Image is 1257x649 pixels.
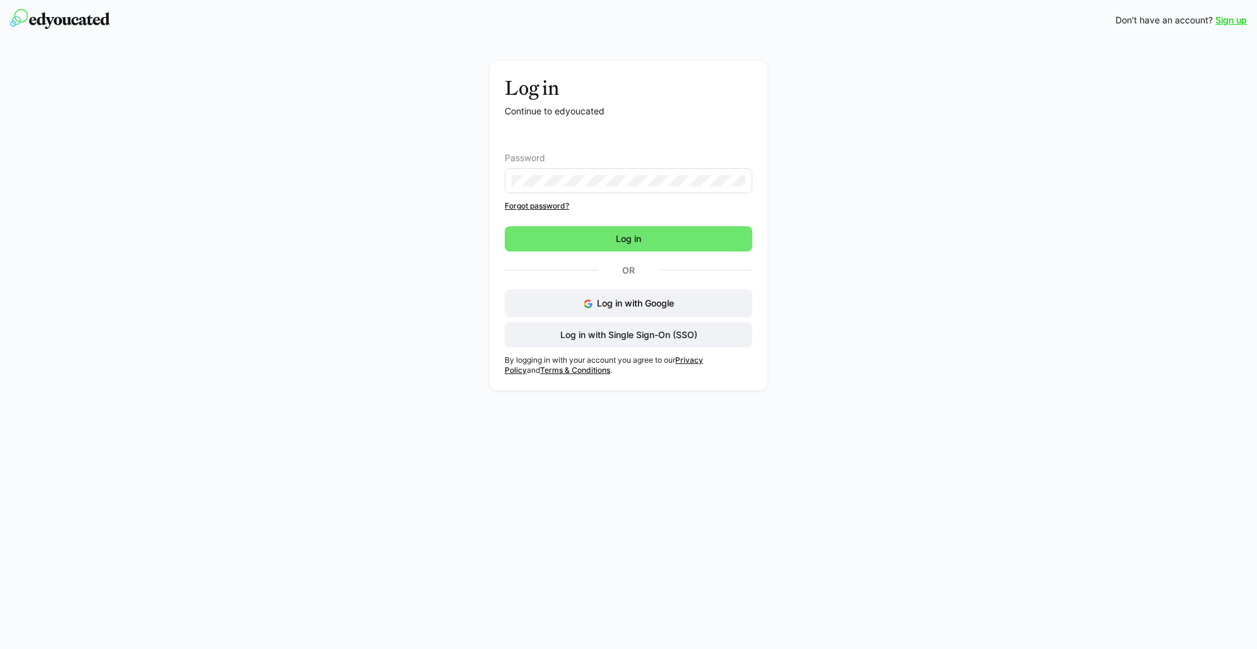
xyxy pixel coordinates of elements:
[558,329,699,341] span: Log in with Single Sign-On (SSO)
[1116,14,1213,27] span: Don't have an account?
[505,322,752,348] button: Log in with Single Sign-On (SSO)
[598,262,659,279] p: Or
[505,355,703,375] a: Privacy Policy
[505,201,752,211] a: Forgot password?
[1215,14,1247,27] a: Sign up
[614,233,643,245] span: Log in
[505,355,752,375] p: By logging in with your account you agree to our and .
[505,289,752,317] button: Log in with Google
[540,365,610,375] a: Terms & Conditions
[505,76,752,100] h3: Log in
[505,226,752,252] button: Log in
[505,153,545,163] span: Password
[505,105,752,118] p: Continue to edyoucated
[10,9,110,29] img: edyoucated
[597,298,674,308] span: Log in with Google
